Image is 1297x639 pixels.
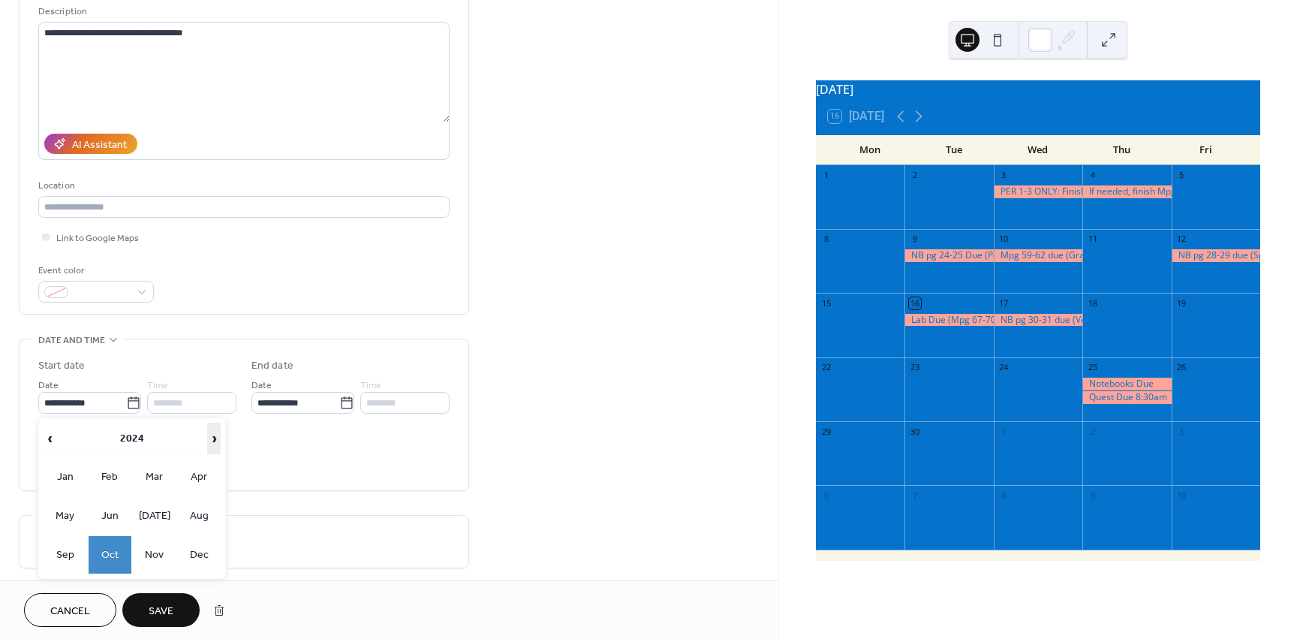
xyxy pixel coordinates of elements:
[904,249,993,262] div: NB pg 24-25 Due (Position vs Time Graph Activity)
[44,497,87,535] td: May
[820,297,832,309] div: 15
[44,423,56,454] span: ‹
[1164,135,1248,165] div: Fri
[1082,391,1171,404] div: Quest Due 8:30am
[998,297,1010,309] div: 17
[56,231,139,246] span: Link to Google Maps
[24,593,116,627] button: Cancel
[1080,135,1164,165] div: Thu
[133,497,176,535] td: [DATE]
[1087,170,1098,181] div: 4
[59,423,206,455] th: 2024
[998,490,1010,501] div: 8
[44,134,137,154] button: AI Assistant
[820,426,832,437] div: 29
[1176,234,1187,245] div: 12
[998,234,1010,245] div: 10
[178,497,221,535] td: Aug
[1087,234,1098,245] div: 11
[72,137,127,153] div: AI Assistant
[178,458,221,496] td: Apr
[38,178,447,194] div: Location
[998,362,1010,373] div: 24
[909,234,920,245] div: 9
[89,536,132,574] td: Oct
[1176,490,1187,501] div: 10
[133,536,176,574] td: Nov
[147,378,168,393] span: Time
[1087,490,1098,501] div: 9
[820,170,832,181] div: 1
[1176,170,1187,181] div: 5
[909,490,920,501] div: 7
[996,135,1080,165] div: Wed
[909,170,920,181] div: 2
[994,314,1082,327] div: NB pg 30-31 due (Velocity vs Time Graph Activity)
[909,362,920,373] div: 23
[178,536,221,574] td: Dec
[89,458,132,496] td: Feb
[1176,362,1187,373] div: 26
[994,185,1082,198] div: PER 1-3 ONLY: Finish pg 35, if needed (Physics Classroom)
[251,358,293,374] div: End date
[208,423,220,454] span: ›
[1082,378,1171,390] div: Notebooks Due
[1082,185,1171,198] div: If needed, finish Mpg37 in NB pg19-20
[1087,297,1098,309] div: 18
[360,378,381,393] span: Time
[912,135,996,165] div: Tue
[50,604,90,619] span: Cancel
[149,604,173,619] span: Save
[820,362,832,373] div: 22
[44,458,87,496] td: Jan
[816,80,1260,98] div: [DATE]
[251,378,272,393] span: Date
[122,593,200,627] button: Save
[1087,426,1098,437] div: 2
[38,358,85,374] div: Start date
[1176,426,1187,437] div: 3
[38,378,59,393] span: Date
[38,333,105,348] span: Date and time
[998,426,1010,437] div: 1
[909,426,920,437] div: 30
[1087,362,1098,373] div: 25
[904,314,993,327] div: Lab Due (Mpg 67-70)
[44,536,87,574] td: Sep
[820,490,832,501] div: 6
[133,458,176,496] td: Mar
[828,135,912,165] div: Mon
[820,234,832,245] div: 8
[1176,297,1187,309] div: 19
[998,170,1010,181] div: 3
[89,497,132,535] td: Jun
[994,249,1082,262] div: Mpg 59-62 due (Graphs & Tracks)
[38,4,447,20] div: Description
[1172,249,1260,262] div: NB pg 28-29 due (Speed & Velocity Problems)
[38,263,151,279] div: Event color
[909,297,920,309] div: 16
